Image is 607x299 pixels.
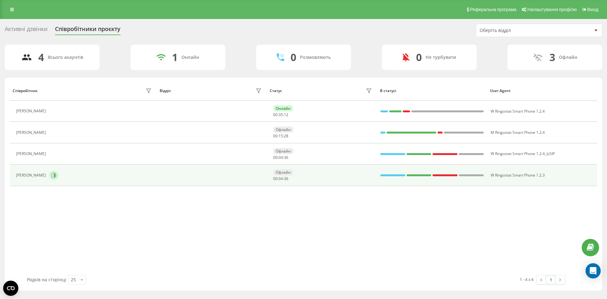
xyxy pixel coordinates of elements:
[160,89,171,93] div: Відділ
[586,263,601,278] div: Open Intercom Messenger
[16,130,47,135] div: [PERSON_NAME]
[284,112,288,117] span: 12
[491,172,545,178] span: W Ringostat Smart Phone 1.2.3
[13,89,38,93] div: Співробітник
[172,51,178,63] div: 1
[273,113,288,117] div: : :
[491,130,545,135] span: M Ringostat Smart Phone 1.2.4
[426,55,456,60] div: Не турбувати
[16,152,47,156] div: [PERSON_NAME]
[55,26,120,35] div: Співробітники проєкту
[470,7,517,12] span: Реферальна програма
[284,133,288,139] span: 28
[284,176,288,181] span: 36
[16,109,47,113] div: [PERSON_NAME]
[480,28,555,33] div: Оберіть відділ
[273,176,278,181] span: 00
[3,281,18,296] button: Open CMP widget
[16,173,47,178] div: [PERSON_NAME]
[273,155,278,160] span: 00
[559,55,577,60] div: Офлайн
[273,127,293,133] div: Офлайн
[279,133,283,139] span: 15
[491,151,545,156] span: W Ringostat Smart Phone 1.2.4
[273,134,288,138] div: : :
[270,89,282,93] div: Статус
[5,26,47,35] div: Активні дзвінки
[284,155,288,160] span: 36
[279,112,283,117] span: 35
[527,7,577,12] span: Налаштування профілю
[291,51,296,63] div: 0
[273,105,293,111] div: Онлайн
[416,51,422,63] div: 0
[490,89,594,93] div: User Agent
[300,55,331,60] div: Розмовляють
[181,55,199,60] div: Онлайн
[547,151,555,156] span: JsSIP
[491,109,545,114] span: W Ringostat Smart Phone 1.2.4
[273,155,288,160] div: : :
[587,7,598,12] span: Вихід
[380,89,484,93] div: В статусі
[273,169,293,175] div: Офлайн
[48,55,83,60] div: Всього акаунтів
[549,51,555,63] div: 3
[71,277,76,283] div: 25
[273,177,288,181] div: : :
[279,176,283,181] span: 04
[520,276,533,283] div: 1 - 4 з 4
[273,112,278,117] span: 00
[273,133,278,139] span: 00
[38,51,44,63] div: 4
[279,155,283,160] span: 04
[546,275,555,284] a: 1
[273,148,293,154] div: Офлайн
[27,277,66,283] span: Рядків на сторінці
